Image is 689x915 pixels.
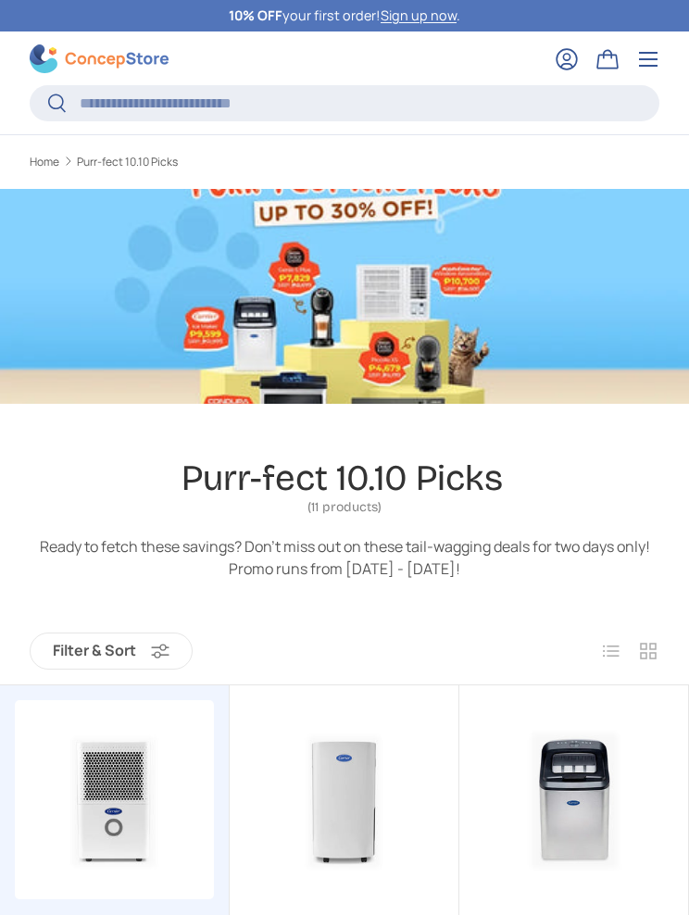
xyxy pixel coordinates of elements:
h1: Purr-fect 10.10 Picks [182,457,503,500]
a: Carrier 12L White Dehumidifier [15,700,214,899]
span: Ready to fetch these savings? Don't miss out on these tail-wagging deals for two days only! Promo... [40,536,650,579]
strong: 10% OFF [229,6,282,24]
img: carrier-ice-maker-full-view-concepstore [474,700,673,899]
p: your first order! . [229,6,460,26]
a: Carrier 30L White Dehumidifier [244,700,444,899]
a: Home [30,157,59,168]
img: carrier-dehumidifier-12-liter-full-view-concepstore [15,700,214,899]
nav: Breadcrumbs [30,154,659,170]
span: Filter & Sort [53,642,136,659]
a: Carrier Portable Ice Maker [474,700,673,899]
button: Filter & Sort [30,633,193,670]
a: Sign up now [381,6,457,24]
img: ConcepStore [30,44,169,73]
img: carrier-dehumidifier-30-liter-full-view-concepstore [244,700,444,899]
span: (11 products) [182,501,507,514]
a: Purr-fect 10.10 Picks [77,157,178,168]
